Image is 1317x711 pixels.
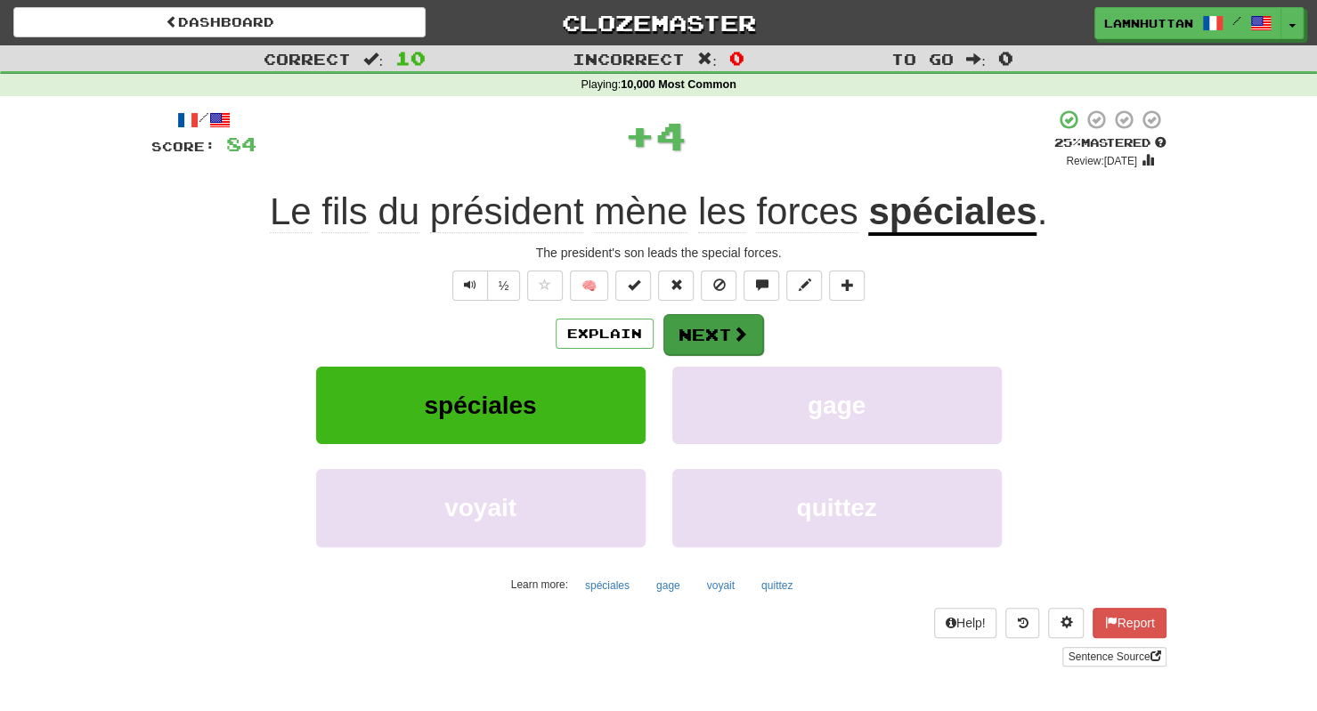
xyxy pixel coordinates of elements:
[573,50,685,68] span: Incorrect
[395,47,426,69] span: 10
[444,494,516,521] span: voyait
[698,190,746,233] span: les
[449,271,521,301] div: Text-to-speech controls
[575,572,639,599] button: spéciales
[487,271,521,301] button: ½
[672,367,1002,444] button: gage
[701,271,736,301] button: Ignore sentence (alt+i)
[594,190,687,233] span: mène
[316,469,646,546] button: voyait
[697,52,717,67] span: :
[624,109,655,162] span: +
[1005,608,1039,638] button: Round history (alt+y)
[430,190,584,233] span: président
[752,572,802,599] button: quittez
[1054,135,1081,149] span: 25 %
[786,271,822,301] button: Edit sentence (alt+d)
[615,271,651,301] button: Set this sentence to 100% Mastered (alt+m)
[452,271,488,301] button: Play sentence audio (ctl+space)
[646,572,690,599] button: gage
[151,244,1167,262] div: The president's son leads the special forces.
[1037,190,1047,232] span: .
[151,109,256,131] div: /
[658,271,694,301] button: Reset to 0% Mastered (alt+r)
[697,572,744,599] button: voyait
[511,578,568,591] small: Learn more:
[452,7,865,38] a: Clozemaster
[655,113,687,158] span: 4
[891,50,954,68] span: To go
[527,271,563,301] button: Favorite sentence (alt+f)
[264,50,351,68] span: Correct
[151,139,215,154] span: Score:
[316,367,646,444] button: spéciales
[1094,7,1281,39] a: lamnhuttan /
[1062,647,1166,667] a: Sentence Source
[556,319,654,349] button: Explain
[829,271,865,301] button: Add to collection (alt+a)
[672,469,1002,546] button: quittez
[321,190,367,233] span: fils
[424,392,536,419] span: spéciales
[663,314,763,355] button: Next
[226,133,256,155] span: 84
[1066,155,1137,167] small: Review: [DATE]
[570,271,608,301] button: 🧠
[378,190,419,233] span: du
[966,52,986,67] span: :
[756,190,858,233] span: forces
[934,608,997,638] button: Help!
[1104,15,1193,31] span: lamnhuttan
[363,52,383,67] span: :
[621,78,736,91] strong: 10,000 Most Common
[1232,14,1241,27] span: /
[1093,608,1166,638] button: Report
[868,190,1037,236] u: spéciales
[796,494,876,521] span: quittez
[808,392,866,419] span: gage
[270,190,312,233] span: Le
[998,47,1013,69] span: 0
[729,47,744,69] span: 0
[744,271,779,301] button: Discuss sentence (alt+u)
[13,7,426,37] a: Dashboard
[1054,135,1167,151] div: Mastered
